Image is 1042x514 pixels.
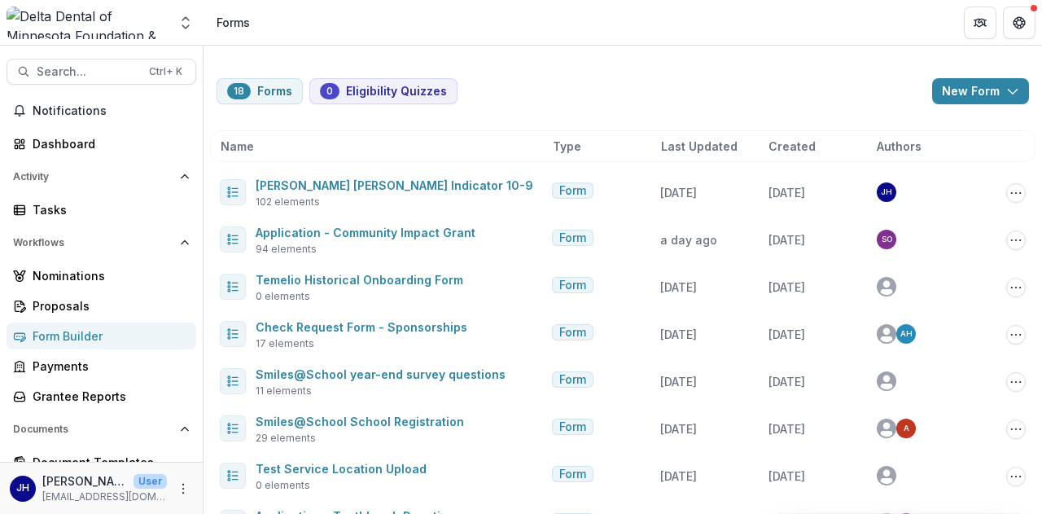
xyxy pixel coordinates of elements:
span: Form [559,468,586,481]
button: Open Documents [7,416,196,442]
button: Get Help [1003,7,1035,39]
a: Grantee Reports [7,383,196,410]
div: Payments [33,358,183,375]
button: Options [1006,183,1026,203]
span: [DATE] [660,469,697,483]
span: Form [559,420,586,434]
button: Options [1006,372,1026,392]
button: Eligibility Quizzes [309,78,458,104]
button: Open Activity [7,164,196,190]
span: [DATE] [660,422,697,436]
button: Forms [217,78,303,104]
button: Partners [964,7,996,39]
button: New Form [932,78,1029,104]
a: Nominations [7,262,196,289]
span: [DATE] [768,233,805,247]
svg: avatar [877,466,896,485]
span: [DATE] [768,186,805,200]
span: 17 elements [256,336,314,351]
span: 29 elements [256,431,316,446]
a: Proposals [7,292,196,319]
span: a day ago [660,233,717,247]
div: Forms [217,14,250,31]
button: Open entity switcher [174,7,197,39]
span: Form [559,326,586,340]
svg: avatar [877,277,896,297]
svg: avatar [877,371,896,391]
div: Proposals [33,297,183,314]
button: Options [1006,278,1026,297]
span: Last Updated [661,138,738,155]
span: Notifications [33,104,190,118]
span: Workflows [13,237,173,248]
a: Tasks [7,196,196,223]
button: Options [1006,231,1026,250]
a: Form Builder [7,323,196,349]
a: Temelio Historical Onboarding Form [256,273,463,287]
a: Document Templates [7,449,196,476]
svg: avatar [877,419,896,438]
p: User [134,474,167,489]
span: [DATE] [768,469,805,483]
a: Application - Community Impact Grant [256,226,475,239]
span: Form [559,184,586,198]
span: Created [768,138,816,155]
div: Form Builder [33,327,183,345]
button: Options [1006,420,1026,439]
span: [DATE] [768,422,805,436]
span: 94 elements [256,242,317,257]
button: Options [1006,467,1026,486]
a: Check Request Form - Sponsorships [256,320,467,334]
img: Delta Dental of Minnesota Foundation & Community Giving logo [7,7,168,39]
span: Documents [13,424,173,435]
div: Sharon Oswald [882,235,892,244]
span: [DATE] [660,327,697,341]
nav: breadcrumb [210,11,256,34]
span: [DATE] [660,186,697,200]
span: 18 [234,86,244,97]
span: Type [553,138,581,155]
span: 11 elements [256,384,312,398]
span: Form [559,373,586,387]
p: [PERSON_NAME] [42,472,127,490]
span: Name [221,138,254,155]
button: Notifications [7,98,196,124]
div: Tasks [33,201,183,218]
button: Open Workflows [7,230,196,256]
span: 102 elements [256,195,320,209]
svg: avatar [877,324,896,344]
span: 0 elements [256,478,310,493]
a: Dashboard [7,130,196,157]
p: [EMAIL_ADDRESS][DOMAIN_NAME] [42,490,167,504]
a: Smiles@School School Registration [256,415,464,428]
span: 0 [326,86,333,97]
button: More [173,479,193,499]
span: Form [559,231,586,245]
a: Payments [7,353,196,380]
span: [DATE] [660,375,697,389]
span: Form [559,279,586,292]
div: John Howe [881,188,892,196]
div: Annessa Hicks [900,330,913,338]
span: [DATE] [768,280,805,294]
button: Options [1006,325,1026,345]
div: Grantee Reports [33,388,183,405]
a: Test Service Location Upload [256,462,427,476]
span: [DATE] [768,375,805,389]
a: Smiles@School year-end survey questions [256,367,506,381]
span: Search... [37,65,139,79]
button: Search... [7,59,196,85]
div: Ctrl + K [146,63,186,81]
div: Dashboard [33,135,183,152]
div: Anna [904,424,909,433]
a: [PERSON_NAME] [PERSON_NAME] Indicator 10-9 [256,178,533,192]
span: [DATE] [768,327,805,341]
div: John Howe [16,483,29,494]
div: Nominations [33,267,183,284]
span: Activity [13,171,173,182]
span: Authors [877,138,922,155]
span: 0 elements [256,289,310,304]
span: [DATE] [660,280,697,294]
div: Document Templates [33,454,183,471]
